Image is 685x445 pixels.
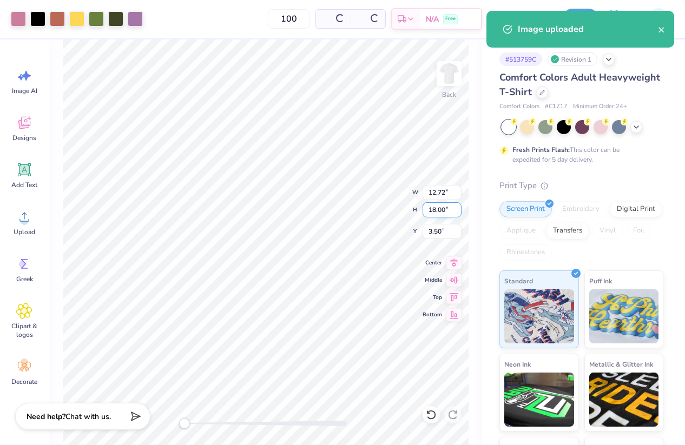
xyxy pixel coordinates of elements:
span: Minimum Order: 24 + [573,102,627,111]
img: Puff Ink [589,289,659,343]
a: AJ [631,8,674,30]
span: Image AI [12,87,37,95]
div: This color can be expedited for 5 day delivery. [512,145,646,164]
span: Standard [504,275,533,287]
img: Armiel John Calzada [648,8,669,30]
input: Untitled Design [504,8,557,30]
span: Decorate [11,377,37,386]
div: Back [442,90,456,99]
div: Transfers [546,223,589,239]
div: Foil [626,223,651,239]
span: Puff Ink [589,275,612,287]
span: Chat with us. [65,411,111,422]
div: Applique [499,223,543,239]
span: Greek [16,275,33,283]
span: Upload [14,228,35,236]
div: Embroidery [555,201,607,217]
span: N/A [426,14,439,25]
div: Print Type [499,180,663,192]
span: Comfort Colors [499,102,539,111]
strong: Fresh Prints Flash: [512,145,570,154]
span: Bottom [423,310,442,319]
div: Revision 1 [548,52,597,66]
span: Top [423,293,442,302]
span: Add Text [11,181,37,189]
button: close [658,23,666,36]
div: # 513759C [499,52,542,66]
img: Metallic & Glitter Ink [589,373,659,427]
div: Image uploaded [518,23,658,36]
span: Comfort Colors Adult Heavyweight T-Shirt [499,71,660,98]
span: Middle [423,276,442,284]
span: Clipart & logos [6,322,42,339]
span: Neon Ink [504,358,531,370]
strong: Need help? [27,411,65,422]
span: # C1717 [545,102,568,111]
div: Screen Print [499,201,552,217]
span: Center [423,258,442,267]
span: Designs [12,134,36,142]
span: Free [445,15,456,23]
div: Accessibility label [179,418,190,429]
input: – – [268,9,310,29]
img: Standard [504,289,574,343]
div: Digital Print [610,201,662,217]
img: Back [438,63,460,84]
span: Metallic & Glitter Ink [589,358,653,370]
div: Vinyl [592,223,623,239]
img: Neon Ink [504,373,574,427]
div: Rhinestones [499,244,552,261]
